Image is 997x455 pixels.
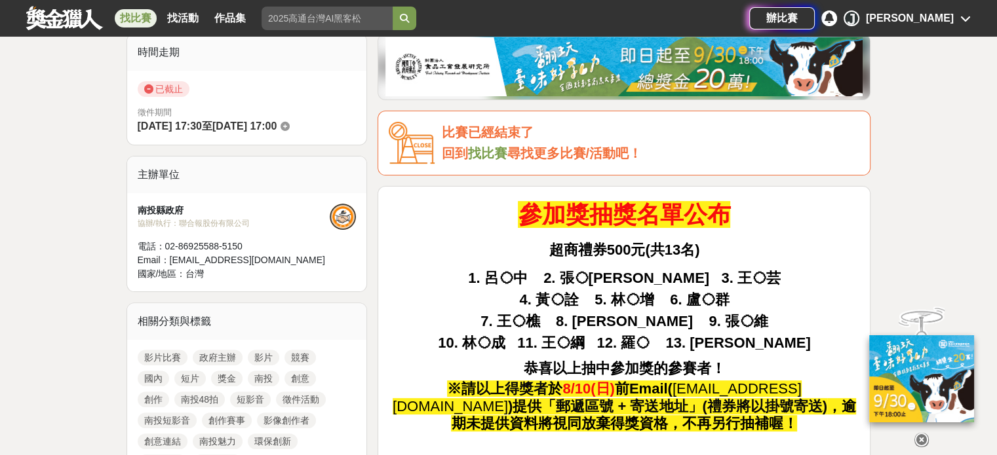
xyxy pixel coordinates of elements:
a: 找比賽 [115,9,157,27]
strong: 郵遞區號 + 寄送地址」(禮券將以掛號寄送) [556,398,827,414]
a: 南投 [248,371,279,386]
span: 回到 [441,146,467,160]
strong: 參加獎抽獎名單公布 [518,201,730,228]
div: 協辦/執行： 聯合報股份有限公司 [138,217,330,229]
a: 短片 [174,371,206,386]
div: 比賽已經結束了 [441,122,859,143]
a: 創意 [284,371,316,386]
span: 台灣 [186,268,204,279]
a: 南投48拍 [174,391,225,407]
div: J [844,10,859,26]
strong: 於 [548,380,562,397]
a: 政府主辦 [193,350,243,365]
strong: 前Email( [615,380,673,397]
strong: 10. 林◯成 11. 王◯綱 12. 羅◯ 13. [PERSON_NAME] [438,335,810,351]
a: 獎金 [211,371,243,386]
a: 國內 [138,371,169,386]
div: Email： [EMAIL_ADDRESS][DOMAIN_NAME] [138,253,330,267]
div: 時間走期 [127,34,367,71]
div: 相關分類與標籤 [127,303,367,340]
div: [PERSON_NAME] [866,10,954,26]
strong: ，逾期未提供資料將視同放棄得獎資格，不再另行抽補喔！ [451,398,856,431]
strong: 超商禮券500元(共13名) [549,242,700,258]
a: 找比賽 [467,146,507,160]
a: 環保創新 [248,433,298,449]
a: 影片 [248,350,279,365]
span: 尋找更多比賽/活動吧！ [507,146,642,160]
a: 競賽 [284,350,316,365]
span: 徵件期間 [138,107,172,117]
input: 2025高通台灣AI黑客松 [262,7,393,30]
a: 創意連結 [138,433,187,449]
strong: 8/10(日) [562,380,614,397]
a: 創作賽事 [202,412,252,428]
strong: 7. 王◯樵 8. [PERSON_NAME] 9. 張◯維 [480,313,768,329]
a: 徵件活動 [276,391,326,407]
strong: 1. 呂◯中 2. 張◯[PERSON_NAME] 3. 王◯芸 [468,270,781,286]
span: 至 [202,120,212,132]
strong: ※請 [447,380,476,397]
a: 作品集 [209,9,251,27]
span: 已截止 [138,81,189,97]
strong: 以上得獎者 [476,380,548,397]
strong: 4. 黃◯詮 5. 林◯增 6. 盧◯群 [519,291,729,308]
span: 國家/地區： [138,268,186,279]
div: 電話： 02-86925588-5150 [138,240,330,253]
img: Icon [389,122,435,164]
a: 南投魅力 [193,433,243,449]
a: 南投短影音 [138,412,197,428]
span: [DATE] 17:30 [138,120,202,132]
div: 南投縣政府 [138,204,330,217]
strong: 恭喜以上抽中參加獎的參賽者！ [523,360,725,376]
a: 影像創作者 [257,412,316,428]
span: [DATE] 17:00 [212,120,277,132]
strong: )提供「 [508,398,556,414]
div: 主辦單位 [127,156,367,193]
img: b0ef2173-5a9d-47ad-b0e3-de335e335c0a.jpg [385,37,863,96]
span: [EMAIL_ADDRESS][DOMAIN_NAME] [393,380,802,414]
a: 影片比賽 [138,350,187,365]
a: 短影音 [230,391,271,407]
img: ff197300-f8ee-455f-a0ae-06a3645bc375.jpg [869,326,974,413]
a: 找活動 [162,9,204,27]
a: 創作 [138,391,169,407]
a: 辦比賽 [749,7,815,29]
